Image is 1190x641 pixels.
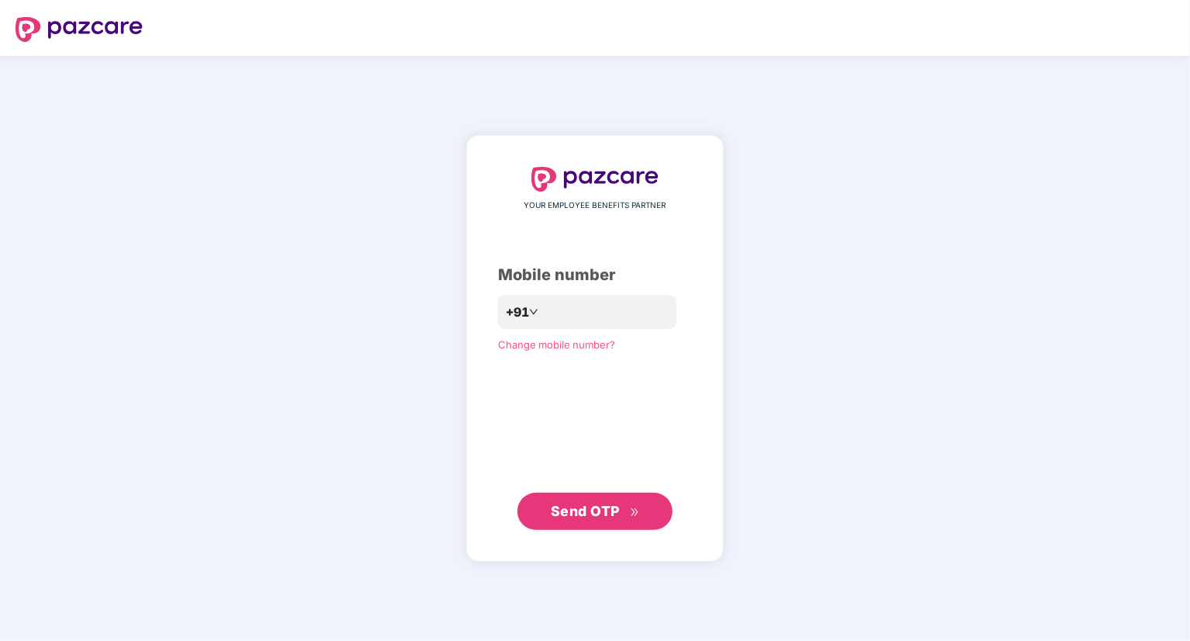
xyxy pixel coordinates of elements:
[498,263,692,287] div: Mobile number
[506,303,529,322] span: +91
[551,503,620,519] span: Send OTP
[529,307,538,317] span: down
[16,17,143,42] img: logo
[517,493,673,530] button: Send OTPdouble-right
[630,508,640,518] span: double-right
[531,167,659,192] img: logo
[524,199,666,212] span: YOUR EMPLOYEE BENEFITS PARTNER
[498,338,615,351] a: Change mobile number?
